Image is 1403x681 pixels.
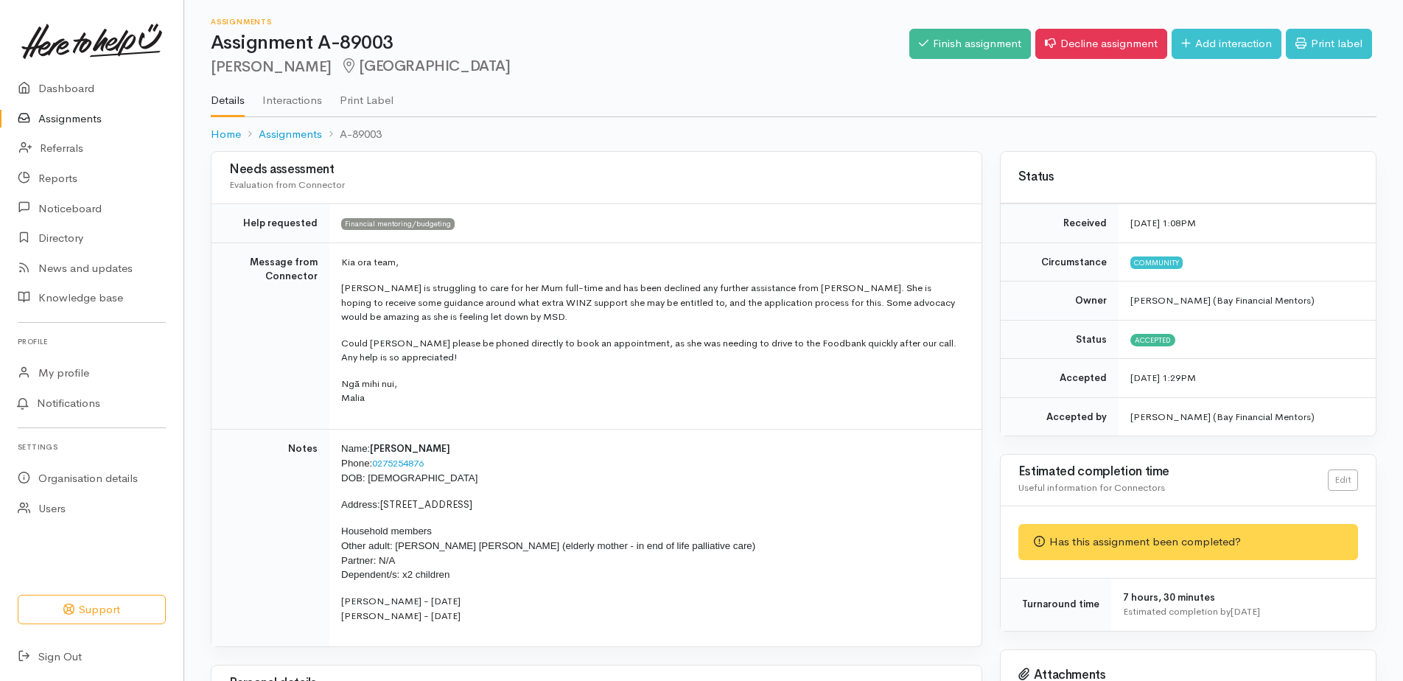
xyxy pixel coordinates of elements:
[211,429,329,646] td: Notes
[1130,256,1183,268] span: Community
[370,442,450,455] span: [PERSON_NAME]
[1123,604,1358,619] div: Estimated completion by
[211,126,241,143] a: Home
[1001,359,1119,398] td: Accepted
[341,594,964,623] p: [PERSON_NAME] - [DATE] [PERSON_NAME] - [DATE]
[1001,242,1119,282] td: Circumstance
[229,178,345,191] span: Evaluation from Connector
[211,117,1376,152] nav: breadcrumb
[211,204,329,243] td: Help requested
[1018,170,1358,184] h3: Status
[341,281,964,324] p: [PERSON_NAME] is struggling to care for her Mum full-time and has been declined any further assis...
[341,472,477,483] span: DOB: [DEMOGRAPHIC_DATA]
[1130,334,1175,346] span: Accepted
[1018,481,1165,494] span: Useful information for Connectors
[341,525,755,581] span: Household members Other adult: [PERSON_NAME] [PERSON_NAME] (elderly mother - in end of life palli...
[262,74,322,116] a: Interactions
[18,332,166,352] h6: Profile
[18,437,166,457] h6: Settings
[1018,465,1328,479] h3: Estimated completion time
[372,457,424,469] a: 0275254876
[211,58,909,75] h2: [PERSON_NAME]
[1130,294,1315,307] span: [PERSON_NAME] (Bay Financial Mentors)
[229,163,964,177] h3: Needs assessment
[340,74,393,116] a: Print Label
[1001,578,1111,631] td: Turnaround time
[1119,397,1376,436] td: [PERSON_NAME] (Bay Financial Mentors)
[1328,469,1358,491] a: Edit
[211,74,245,117] a: Details
[1231,605,1260,618] time: [DATE]
[341,377,964,405] p: Ngā mihi nui, Malia
[211,32,909,54] h1: Assignment A-89003
[909,29,1031,59] a: Finish assignment
[341,443,370,454] span: Name:
[322,126,382,143] li: A-89003
[18,595,166,625] button: Support
[380,498,472,511] span: [STREET_ADDRESS]
[259,126,322,143] a: Assignments
[1001,397,1119,436] td: Accepted by
[341,255,964,270] p: Kia ora team,
[1018,524,1358,560] div: Has this assignment been completed?
[211,18,909,26] h6: Assignments
[341,458,372,469] span: Phone:
[1001,204,1119,243] td: Received
[1130,217,1196,229] time: [DATE] 1:08PM
[1035,29,1167,59] a: Decline assignment
[1286,29,1372,59] a: Print label
[211,242,329,429] td: Message from Connector
[1001,320,1119,359] td: Status
[1172,29,1281,59] a: Add interaction
[340,57,511,75] span: [GEOGRAPHIC_DATA]
[1123,591,1215,604] span: 7 hours, 30 minutes
[341,336,964,365] p: Could [PERSON_NAME] please be phoned directly to book an appointment, as she was needing to drive...
[1001,282,1119,321] td: Owner
[1130,371,1196,384] time: [DATE] 1:29PM
[341,218,455,230] span: Financial mentoring/budgeting
[341,499,380,510] span: Address:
